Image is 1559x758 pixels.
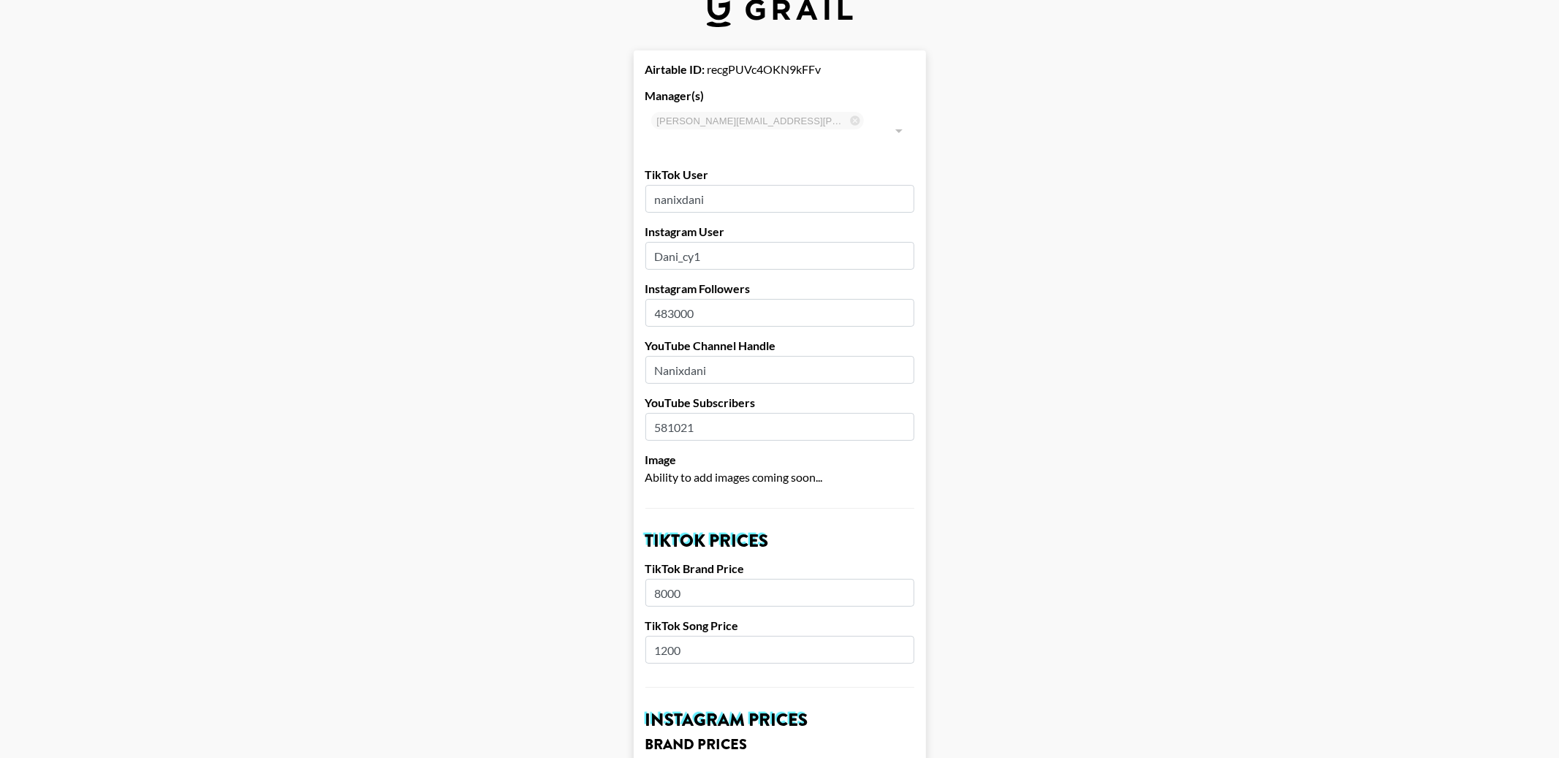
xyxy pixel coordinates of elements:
label: Image [645,452,914,467]
div: recgPUVc4OKN9kFFv [645,62,914,77]
label: YouTube Channel Handle [645,338,914,353]
strong: Airtable ID: [645,62,705,76]
label: Instagram User [645,224,914,239]
label: Manager(s) [645,88,914,103]
label: YouTube Subscribers [645,395,914,410]
label: TikTok Brand Price [645,561,914,576]
h2: Instagram Prices [645,711,914,729]
label: Instagram Followers [645,281,914,296]
label: TikTok Song Price [645,618,914,633]
h2: TikTok Prices [645,532,914,550]
label: TikTok User [645,167,914,182]
h3: Brand Prices [645,738,914,752]
span: Ability to add images coming soon... [645,470,823,484]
